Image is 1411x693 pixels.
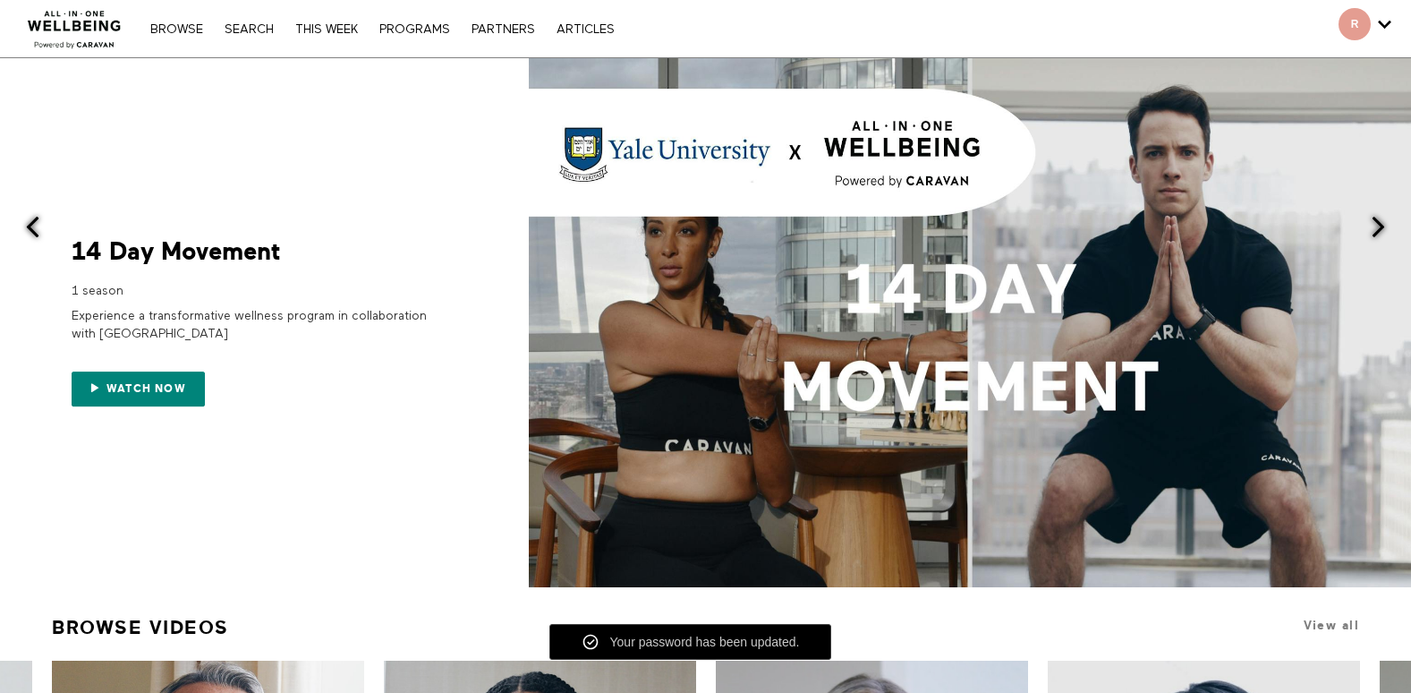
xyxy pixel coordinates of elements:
a: PROGRAMS [370,23,459,36]
a: Browse [141,23,212,36]
img: check-mark [582,633,599,651]
a: View all [1304,619,1359,632]
a: PARTNERS [463,23,544,36]
a: ARTICLES [548,23,624,36]
div: Your password has been updated. [599,633,800,651]
a: THIS WEEK [286,23,367,36]
a: Browse Videos [52,609,229,646]
nav: Primary [141,20,623,38]
a: Search [216,23,283,36]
